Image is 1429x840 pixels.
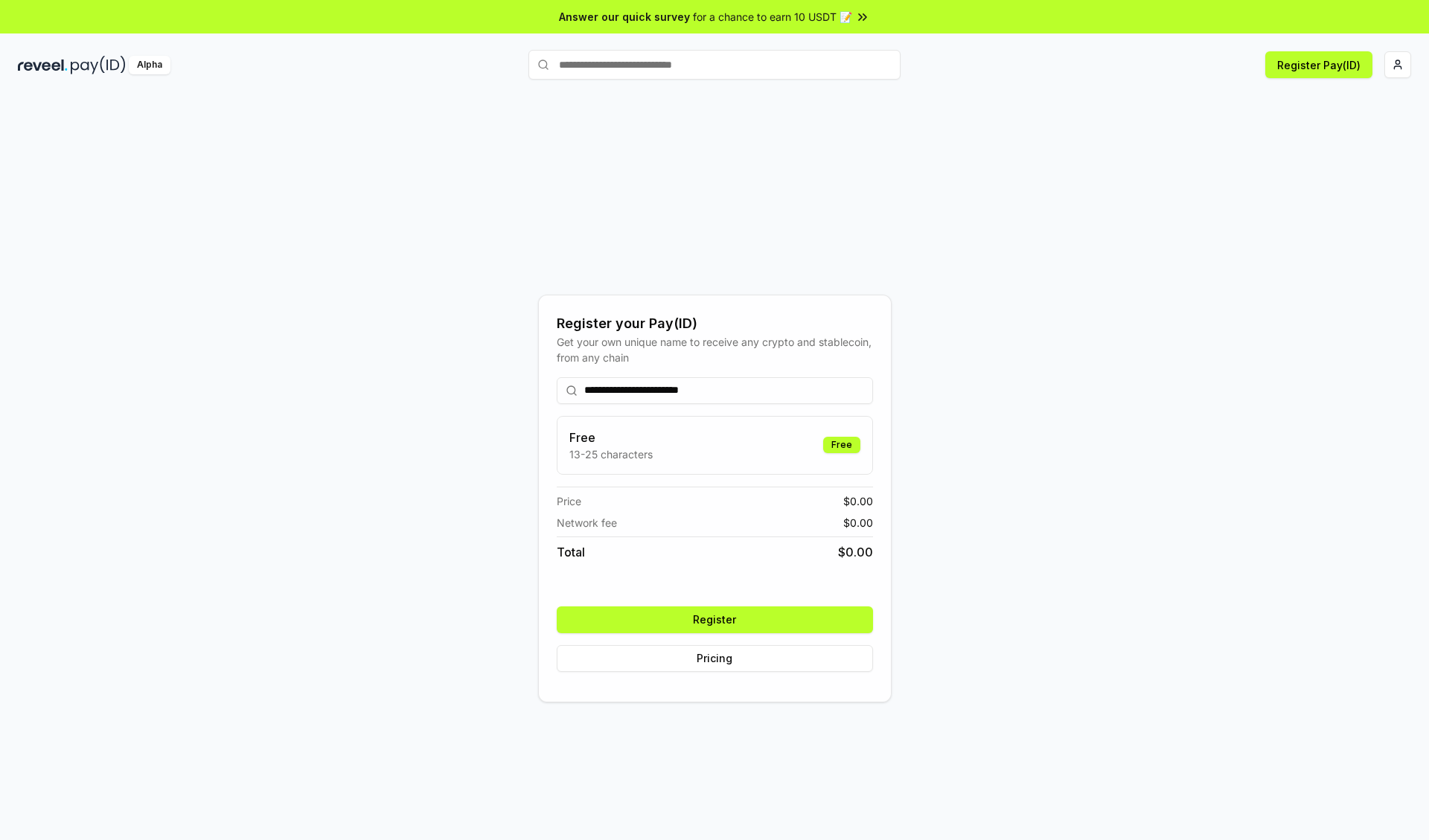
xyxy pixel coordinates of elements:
[838,543,873,561] span: $ 0.00
[1265,51,1372,78] button: Register Pay(ID)
[559,9,690,25] span: Answer our quick survey
[693,9,852,25] span: for a chance to earn 10 USDT 📝
[557,493,581,509] span: Price
[557,606,873,633] button: Register
[557,515,617,530] span: Network fee
[71,56,126,74] img: pay_id
[557,543,585,561] span: Total
[557,313,873,334] div: Register your Pay(ID)
[557,645,873,672] button: Pricing
[129,56,170,74] div: Alpha
[823,437,860,453] div: Free
[557,334,873,365] div: Get your own unique name to receive any crypto and stablecoin, from any chain
[569,429,653,446] h3: Free
[18,56,68,74] img: reveel_dark
[569,446,653,462] p: 13-25 characters
[843,493,873,509] span: $ 0.00
[843,515,873,530] span: $ 0.00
